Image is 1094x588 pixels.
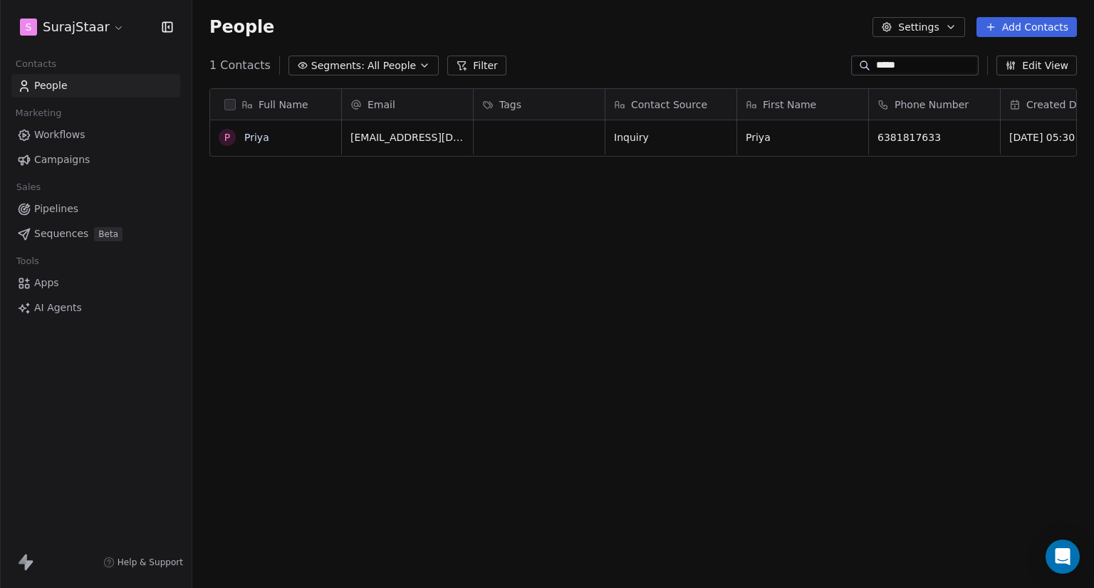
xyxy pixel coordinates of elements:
span: Marketing [9,103,68,124]
button: Filter [447,56,506,75]
div: grid [210,120,342,572]
span: S [26,20,32,34]
span: Created Date [1026,98,1093,112]
span: Phone Number [895,98,969,112]
span: Tools [10,251,45,272]
span: [EMAIL_ADDRESS][DOMAIN_NAME] [350,130,464,145]
span: Workflows [34,127,85,142]
a: Help & Support [103,557,183,568]
span: Apps [34,275,59,290]
a: AI Agents [11,296,180,320]
span: Sales [10,177,47,198]
div: Email [342,89,473,120]
span: Pipelines [34,201,78,216]
span: First Name [763,98,816,112]
span: Priya [746,130,860,145]
span: People [209,16,274,38]
span: Beta [94,227,123,241]
span: 6381817633 [877,130,991,145]
button: Edit View [996,56,1077,75]
span: People [34,78,68,93]
a: Workflows [11,123,180,147]
a: Apps [11,271,180,295]
span: SurajStaar [43,18,110,36]
span: Sequences [34,226,88,241]
div: Full Name [210,89,341,120]
a: SequencesBeta [11,222,180,246]
span: Email [368,98,395,112]
a: Priya [244,132,269,143]
span: Help & Support [118,557,183,568]
span: Segments: [311,58,365,73]
button: Settings [872,17,964,37]
span: All People [368,58,416,73]
span: Tags [499,98,521,112]
span: Full Name [259,98,308,112]
div: First Name [737,89,868,120]
a: People [11,74,180,98]
a: Pipelines [11,197,180,221]
div: Phone Number [869,89,1000,120]
span: Contact Source [631,98,707,112]
a: Campaigns [11,148,180,172]
span: Campaigns [34,152,90,167]
button: SSurajStaar [17,15,127,39]
div: Tags [474,89,605,120]
button: Add Contacts [976,17,1077,37]
div: Contact Source [605,89,736,120]
span: AI Agents [34,300,82,315]
span: 1 Contacts [209,57,271,74]
div: P [224,130,230,145]
div: Open Intercom Messenger [1046,540,1080,574]
span: Contacts [9,53,63,75]
span: Inquiry [614,130,728,145]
